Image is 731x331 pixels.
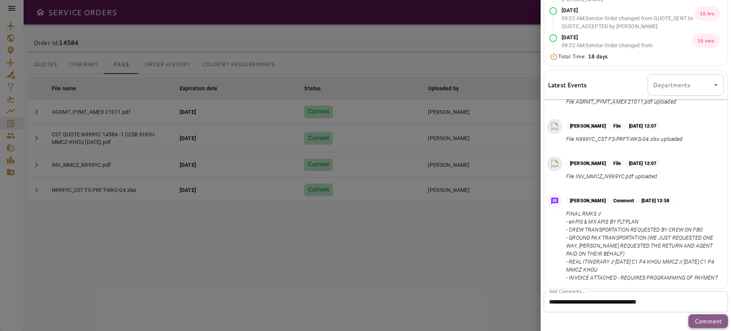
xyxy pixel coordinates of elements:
p: [DATE] [562,6,694,14]
p: 09:32 AM : Service Order changed from QUOTE_ACCEPTED to AWAITING_ASSIGNMENT by [PERSON_NAME] [562,42,692,66]
p: 16 hrs [694,6,720,21]
p: Comment [694,317,722,326]
p: 09:32 AM : Service Order changed from QUOTE_SENT to QUOTE_ACCEPTED by [PERSON_NAME] [562,14,694,30]
button: Comment [688,314,728,328]
img: PDF File [549,158,560,169]
label: Add Comments... [549,288,585,294]
img: PDF File [549,121,560,132]
img: Message Icon [549,196,560,206]
h6: Latest Events [548,80,587,90]
b: 18 days [588,53,608,60]
img: Timer Icon [549,53,558,61]
p: [PERSON_NAME] [566,160,610,167]
p: Comment [610,197,638,204]
p: File [610,123,625,130]
p: 16 secs [692,34,720,48]
p: FINAL RMKS // - eAPIS & MX APIS BY FLTPLAN - CREW TRANSPORTATION REQUESTED BY CREW ON FBO - GROUN... [566,210,721,282]
p: File [610,160,625,167]
p: [PERSON_NAME] [566,123,610,130]
p: [DATE] 12:07 [625,123,661,130]
p: File AGRMT_PYMT_AMEX 21011.pdf uploaded [566,98,676,106]
p: [DATE] [562,34,692,42]
p: Total Time: [558,53,608,61]
p: [DATE] 13:58 [638,197,673,204]
p: File INV_MMCZ_N999YC.pdf uploaded [566,173,660,181]
p: [DATE] 12:07 [625,160,661,167]
button: Open [710,80,721,90]
p: File N999YC_CST FS-PRFT-WKS-04.xlsx uploaded [566,135,683,143]
p: [PERSON_NAME] [566,197,610,204]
